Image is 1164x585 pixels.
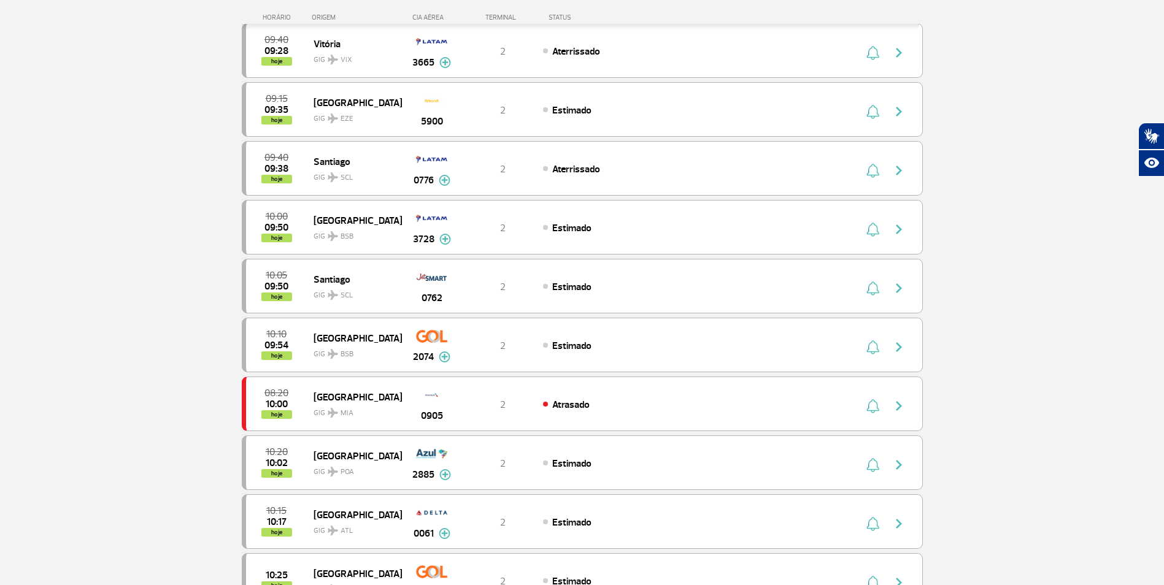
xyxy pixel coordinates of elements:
[314,448,392,464] span: [GEOGRAPHIC_DATA]
[892,457,906,472] img: seta-direita-painel-voo.svg
[314,212,392,228] span: [GEOGRAPHIC_DATA]
[264,47,288,55] span: 2025-08-25 09:28:13
[439,469,451,480] img: mais-info-painel-voo.svg
[341,290,353,301] span: SCL
[341,55,352,66] span: VIX
[266,459,288,467] span: 2025-08-25 10:02:00
[261,234,292,242] span: hoje
[312,13,401,21] div: ORIGEM
[314,271,392,287] span: Santiago
[261,116,292,124] span: hoje
[267,518,287,526] span: 2025-08-25 10:17:00
[414,173,434,188] span: 0776
[500,222,506,234] span: 2
[866,516,879,531] img: sino-painel-voo.svg
[314,283,392,301] span: GIG
[892,281,906,296] img: seta-direita-painel-voo.svg
[314,94,392,110] span: [GEOGRAPHIC_DATA]
[314,507,392,522] span: [GEOGRAPHIC_DATA]
[1138,150,1164,177] button: Abrir recursos assistivos.
[314,565,392,581] span: [GEOGRAPHIC_DATA]
[500,281,506,293] span: 2
[414,526,434,541] span: 0061
[264,282,288,291] span: 2025-08-25 09:50:00
[412,55,434,70] span: 3665
[266,507,287,515] span: 2025-08-25 10:15:00
[866,340,879,354] img: sino-painel-voo.svg
[892,45,906,60] img: seta-direita-painel-voo.svg
[314,36,392,52] span: Vitória
[421,114,443,129] span: 5900
[314,460,392,478] span: GIG
[266,271,287,280] span: 2025-08-25 10:05:00
[314,166,392,183] span: GIG
[341,113,353,124] span: EZE
[328,172,338,182] img: destiny_airplane.svg
[892,104,906,119] img: seta-direita-painel-voo.svg
[500,340,506,352] span: 2
[266,400,288,408] span: 2025-08-25 10:00:00
[866,45,879,60] img: sino-painel-voo.svg
[341,172,353,183] span: SCL
[264,153,288,162] span: 2025-08-25 09:40:00
[341,467,354,478] span: POA
[552,104,592,117] span: Estimado
[500,457,506,470] span: 2
[892,340,906,354] img: seta-direita-painel-voo.svg
[314,48,392,66] span: GIG
[552,163,600,175] span: Aterrissado
[866,281,879,296] img: sino-painel-voo.svg
[266,448,288,456] span: 2025-08-25 10:20:00
[413,232,434,247] span: 3728
[266,571,288,579] span: 2025-08-25 10:25:00
[1138,123,1164,150] button: Abrir tradutor de língua de sinais.
[413,350,434,364] span: 2074
[866,104,879,119] img: sino-painel-voo.svg
[328,467,338,476] img: destiny_airplane.svg
[328,408,338,418] img: destiny_airplane.svg
[552,457,592,470] span: Estimado
[261,469,292,478] span: hoje
[266,94,288,103] span: 2025-08-25 09:15:00
[264,36,288,44] span: 2025-08-25 09:40:00
[552,222,592,234] span: Estimado
[463,13,542,21] div: TERMINAL
[261,57,292,66] span: hoje
[500,104,506,117] span: 2
[341,408,353,419] span: MIA
[261,292,292,301] span: hoje
[1138,123,1164,177] div: Plugin de acessibilidade da Hand Talk.
[892,516,906,531] img: seta-direita-painel-voo.svg
[542,13,642,21] div: STATUS
[314,389,392,405] span: [GEOGRAPHIC_DATA]
[439,175,450,186] img: mais-info-painel-voo.svg
[866,222,879,237] img: sino-painel-voo.svg
[328,55,338,64] img: destiny_airplane.svg
[328,349,338,359] img: destiny_airplane.svg
[412,467,434,482] span: 2885
[401,13,463,21] div: CIA AÉREA
[439,528,450,539] img: mais-info-painel-voo.svg
[328,526,338,535] img: destiny_airplane.svg
[552,340,592,352] span: Estimado
[261,528,292,537] span: hoje
[264,105,288,114] span: 2025-08-25 09:35:00
[261,410,292,419] span: hoje
[314,107,392,124] span: GIG
[261,175,292,183] span: hoje
[439,57,451,68] img: mais-info-painel-voo.svg
[439,234,451,245] img: mais-info-painel-voo.svg
[500,516,506,529] span: 2
[341,231,353,242] span: BSB
[314,342,392,360] span: GIG
[314,401,392,419] span: GIG
[314,330,392,346] span: [GEOGRAPHIC_DATA]
[439,351,450,362] img: mais-info-painel-voo.svg
[261,351,292,360] span: hoje
[500,163,506,175] span: 2
[552,399,590,411] span: Atrasado
[328,290,338,300] img: destiny_airplane.svg
[866,399,879,413] img: sino-painel-voo.svg
[552,45,600,58] span: Aterrissado
[264,389,288,397] span: 2025-08-25 08:20:00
